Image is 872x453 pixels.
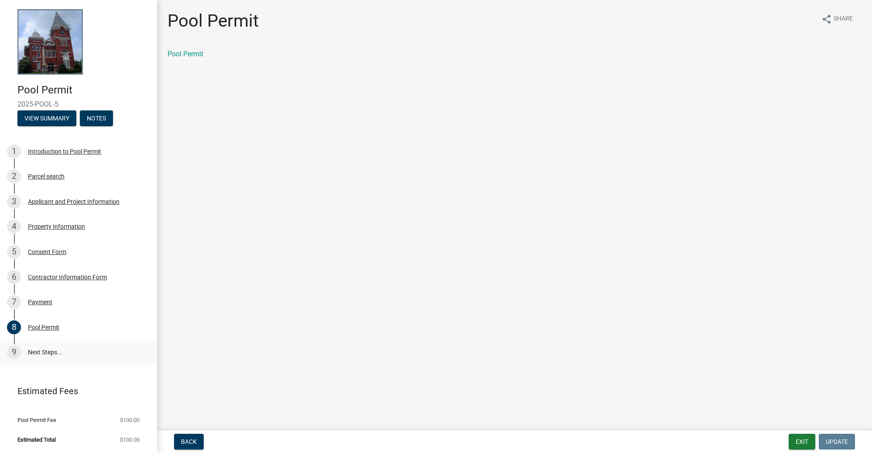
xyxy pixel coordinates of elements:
div: Property Information [28,223,85,230]
button: Update [819,434,855,450]
span: Update [826,438,848,445]
wm-modal-confirm: Notes [80,115,113,122]
div: Introduction to Pool Permit [28,148,101,154]
div: Consent Form [28,249,66,255]
img: Talbot County, Georgia [17,9,83,75]
div: 2 [7,169,21,183]
span: Share [834,14,853,24]
button: shareShare [814,10,860,27]
wm-modal-confirm: Summary [17,115,76,122]
span: Back [181,438,197,445]
div: 5 [7,245,21,259]
button: Back [174,434,204,450]
div: 7 [7,295,21,309]
h1: Pool Permit [168,10,259,31]
div: 3 [7,195,21,209]
h4: Pool Permit [17,84,150,96]
div: Applicant and Project Information [28,199,120,205]
i: share [821,14,832,24]
div: 6 [7,270,21,284]
div: 4 [7,220,21,233]
div: Pool Permit [28,324,59,330]
div: 1 [7,144,21,158]
span: $100.00 [120,437,140,443]
div: Contractor Information Form [28,274,107,280]
div: 8 [7,320,21,334]
span: Pool Permit Fee [17,417,56,423]
button: Exit [789,434,815,450]
span: $100.00 [120,417,140,423]
span: Estimated Total [17,437,56,443]
a: Pool Permit [168,50,203,58]
div: 9 [7,345,21,359]
div: Payment [28,299,52,305]
a: Estimated Fees [7,382,143,400]
button: View Summary [17,110,76,126]
button: Notes [80,110,113,126]
span: 2025-POOL-5 [17,100,140,108]
div: Parcel search [28,173,65,179]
